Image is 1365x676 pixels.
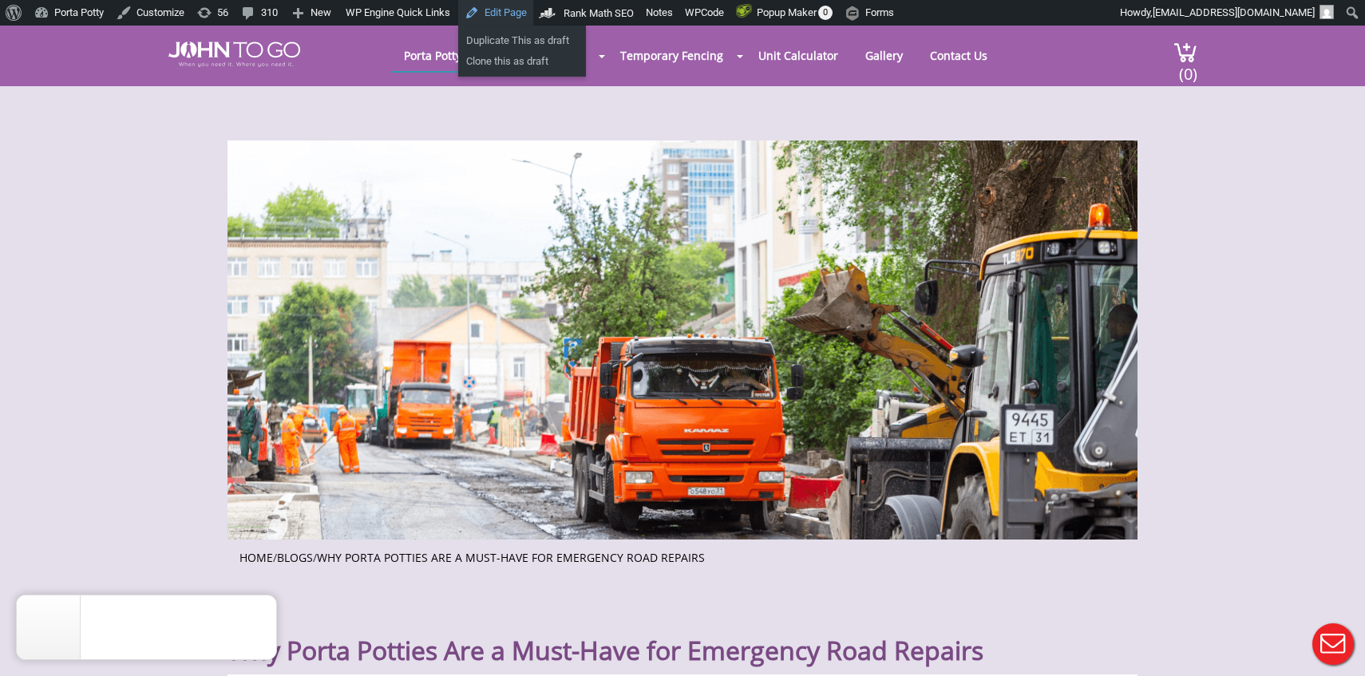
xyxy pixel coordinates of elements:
[277,550,313,565] a: Blogs
[1173,42,1197,63] img: cart a
[458,51,586,72] a: Clone this as draft
[227,596,1137,666] h1: Why Porta Potties Are a Must-Have for Emergency Road Repairs
[818,6,833,20] span: 0
[1178,50,1197,85] span: (0)
[168,42,300,67] img: JOHN to go
[239,550,273,565] a: Home
[564,7,634,19] span: Rank Math SEO
[918,40,999,71] a: Contact Us
[1301,612,1365,676] button: Live Chat
[239,546,1126,566] ul: / /
[1153,6,1315,18] span: [EMAIL_ADDRESS][DOMAIN_NAME]
[853,40,915,71] a: Gallery
[317,550,705,565] a: Why Porta Potties Are a Must-Have for Emergency Road Repairs
[746,40,850,71] a: Unit Calculator
[608,40,735,71] a: Temporary Fencing
[458,30,586,51] a: Duplicate This as draft
[392,40,473,71] a: Porta Potty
